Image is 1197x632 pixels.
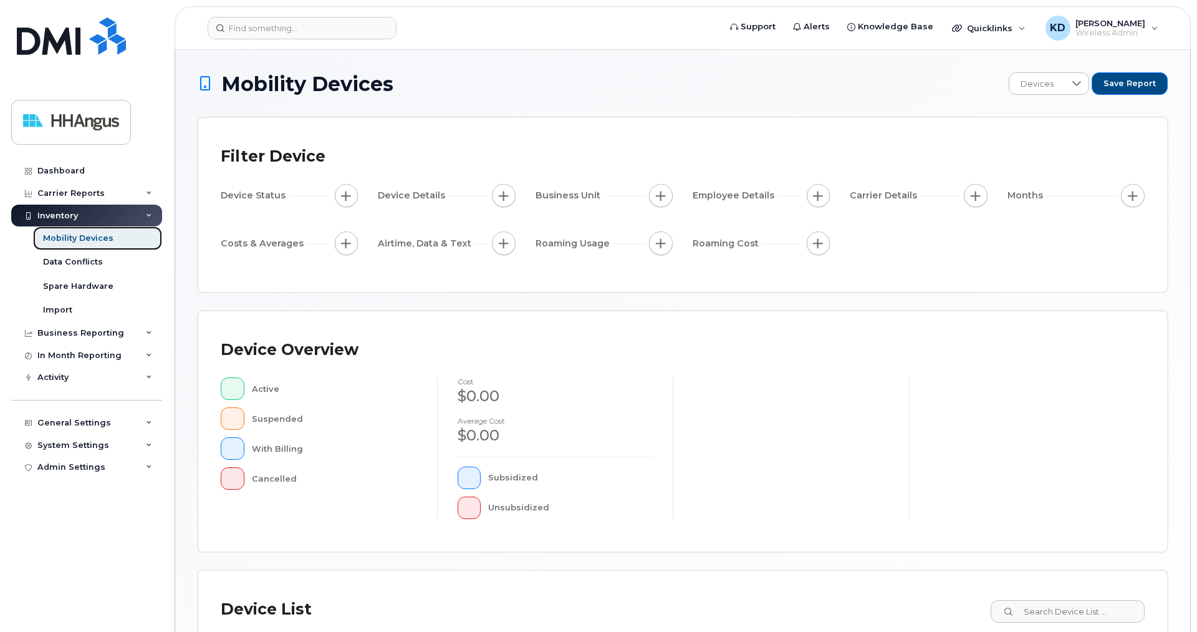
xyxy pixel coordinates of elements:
[378,189,449,202] span: Device Details
[1103,78,1156,89] span: Save Report
[1009,73,1065,95] span: Devices
[221,593,312,626] div: Device List
[221,140,325,173] div: Filter Device
[458,417,653,425] h4: Average cost
[458,377,653,386] h4: cost
[1007,189,1047,202] span: Months
[693,189,778,202] span: Employee Details
[221,189,289,202] span: Device Status
[693,237,762,250] span: Roaming Cost
[252,437,417,460] div: With Billing
[991,600,1145,623] input: Search Device List ...
[252,407,417,430] div: Suspended
[850,189,921,202] span: Carrier Details
[252,377,417,400] div: Active
[378,237,475,250] span: Airtime, Data & Text
[458,386,653,407] div: $0.00
[536,189,604,202] span: Business Unit
[536,237,613,250] span: Roaming Usage
[1092,72,1168,95] button: Save Report
[221,334,358,366] div: Device Overview
[221,73,393,95] span: Mobility Devices
[252,467,417,490] div: Cancelled
[458,425,653,446] div: $0.00
[221,237,307,250] span: Costs & Averages
[488,467,653,489] div: Subsidized
[488,497,653,519] div: Unsubsidized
